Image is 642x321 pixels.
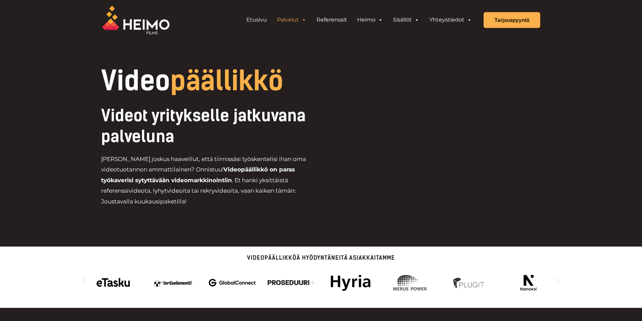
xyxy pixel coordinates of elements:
[101,106,306,146] span: Videot yritykselle jatkuvana palveluna
[209,271,256,294] img: Videotuotantoa yritykselle jatkuvana palveluna hankkii mm. GlobalConnect
[446,271,493,294] img: Videotuotantoa yritykselle jatkuvana palveluna hankkii mm. Plugit
[268,271,315,294] img: Videotuotantoa yritykselle jatkuvana palveluna hankkii mm. Proseduuri
[268,271,315,294] div: 4 / 14
[209,271,256,294] div: 3 / 14
[238,13,480,27] aside: Header Widget 1
[149,271,197,294] img: Videotuotantoa yritykselle jatkuvana palveluna hankkii mm. Teräselementti
[102,6,170,34] img: Heimo Filmsin logo
[446,271,493,294] div: 7 / 14
[505,271,552,294] img: nanoksi_logo
[386,271,434,294] img: Videotuotantoa yritykselle jatkuvana palveluna hankkii mm. Merus Power
[241,13,272,27] a: Etusivu
[90,271,137,294] div: 1 / 14
[352,13,388,27] a: Heimo
[101,67,367,94] h1: Video
[388,13,424,27] a: Sisällöt
[80,255,562,261] p: Videopäällikköä hyödyntäneitä asiakkaitamme
[170,65,283,97] span: päällikkö
[424,13,477,27] a: Yhteystiedot
[386,271,434,294] div: 6 / 14
[327,271,374,294] div: 5 / 14
[505,271,552,294] div: 8 / 14
[272,13,311,27] a: Palvelut
[90,271,137,294] img: Videotuotantoa yritykselle jatkuvana palveluna hankkii mm. eTasku
[101,166,295,184] strong: Videopäällikkö on paras työkaverisi sytyttävään videomarkkinointiin
[484,12,540,28] a: Tarjouspyyntö
[311,13,352,27] a: Referenssit
[327,271,374,294] img: hyria_heimo
[80,267,562,294] div: Karuselli | Vieritys vaakasuunnassa: Vasen ja oikea nuoli
[101,154,321,207] p: [PERSON_NAME] joskus haaveillut, että tiimissäsi työskentelisi ihan oma videotuotannon ammattilai...
[149,271,197,294] div: 2 / 14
